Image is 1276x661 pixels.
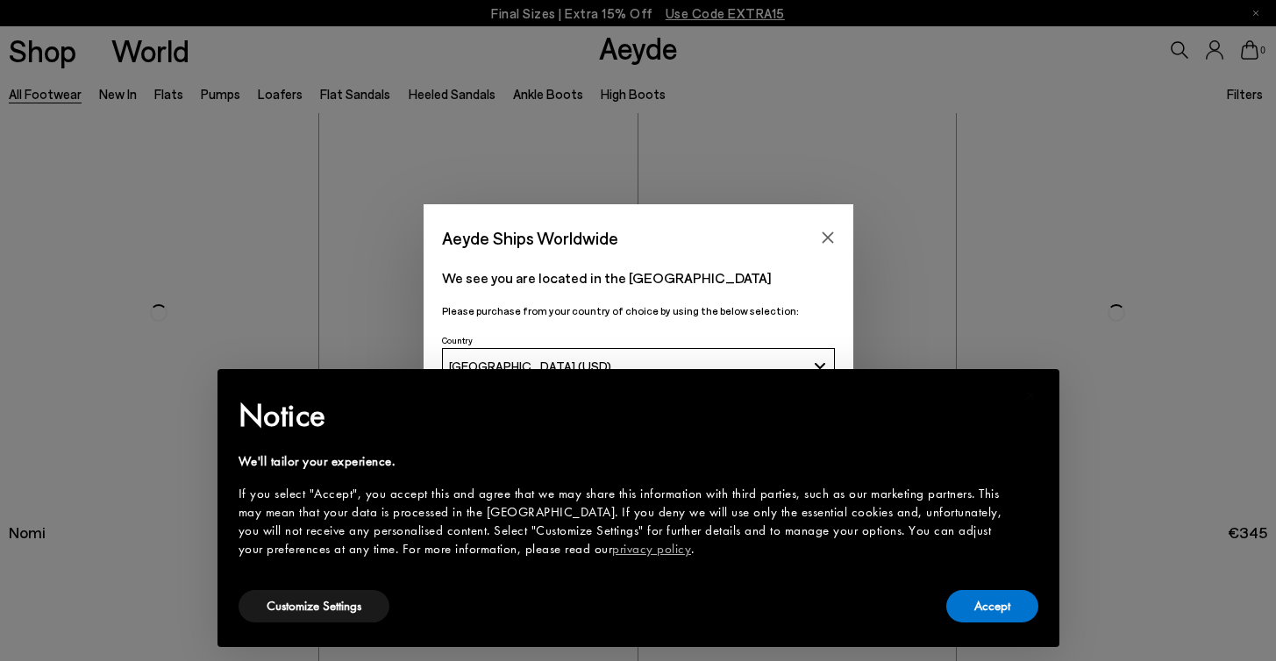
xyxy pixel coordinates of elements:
[442,335,473,345] span: Country
[239,485,1010,558] div: If you select "Accept", you accept this and agree that we may share this information with third p...
[815,224,841,251] button: Close
[442,267,835,288] p: We see you are located in the [GEOGRAPHIC_DATA]
[946,590,1038,622] button: Accept
[239,452,1010,471] div: We'll tailor your experience.
[442,302,835,319] p: Please purchase from your country of choice by using the below selection:
[612,540,691,558] a: privacy policy
[239,393,1010,438] h2: Notice
[1025,381,1037,409] span: ×
[1010,374,1052,416] button: Close this notice
[239,590,389,622] button: Customize Settings
[442,223,618,253] span: Aeyde Ships Worldwide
